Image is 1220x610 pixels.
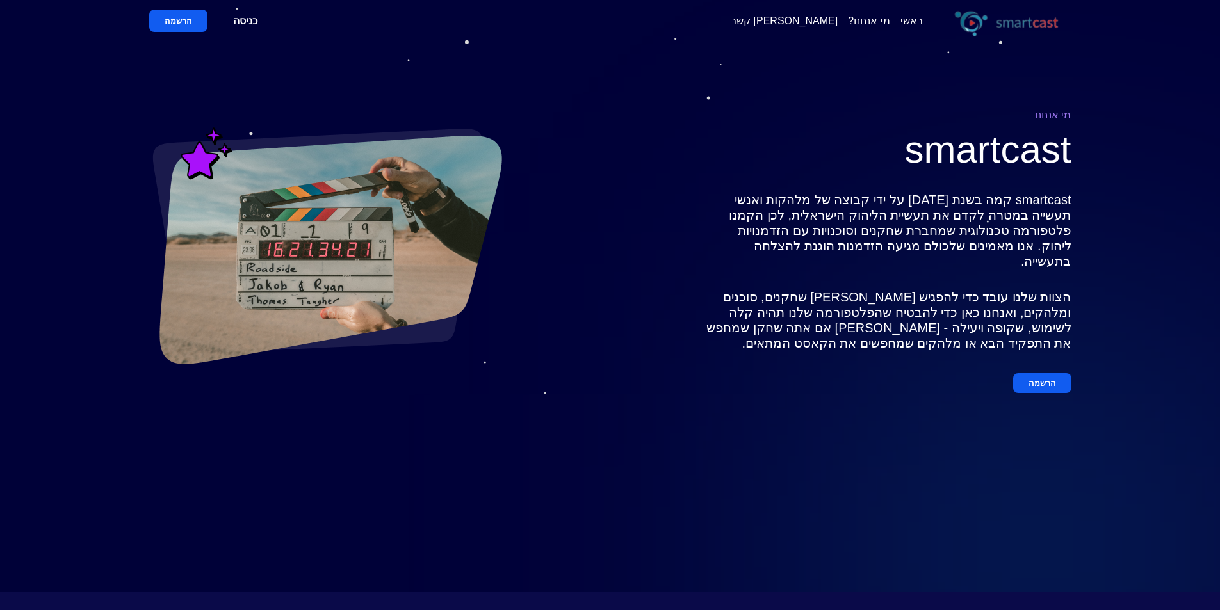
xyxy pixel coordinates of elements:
a: מי אנחנו? [848,15,890,27]
span: smartcast [904,128,1071,171]
img: phone [149,107,512,371]
button: הרשמה [1013,373,1071,393]
a: ראשי [900,15,923,27]
p: smartcast קמה בשנת [DATE] על ידי קבוצה של מלהקות ואנשי תעשייה במטרה לקדם את תעשיית הליהוק הישראלי... [705,192,1071,269]
img: phone [943,3,1071,39]
p: הצוות שלנו עובד כדי להפגיש [PERSON_NAME] שחקנים, סוכנים ומלהקים, ואנחנו כאן כדי להבטיח שהפלטפורמה... [705,289,1071,351]
span: [PERSON_NAME] קשר [731,15,838,27]
span: מי אנחנו [1035,109,1071,120]
a: כניסה [218,10,273,32]
button: הרשמה [149,10,207,32]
